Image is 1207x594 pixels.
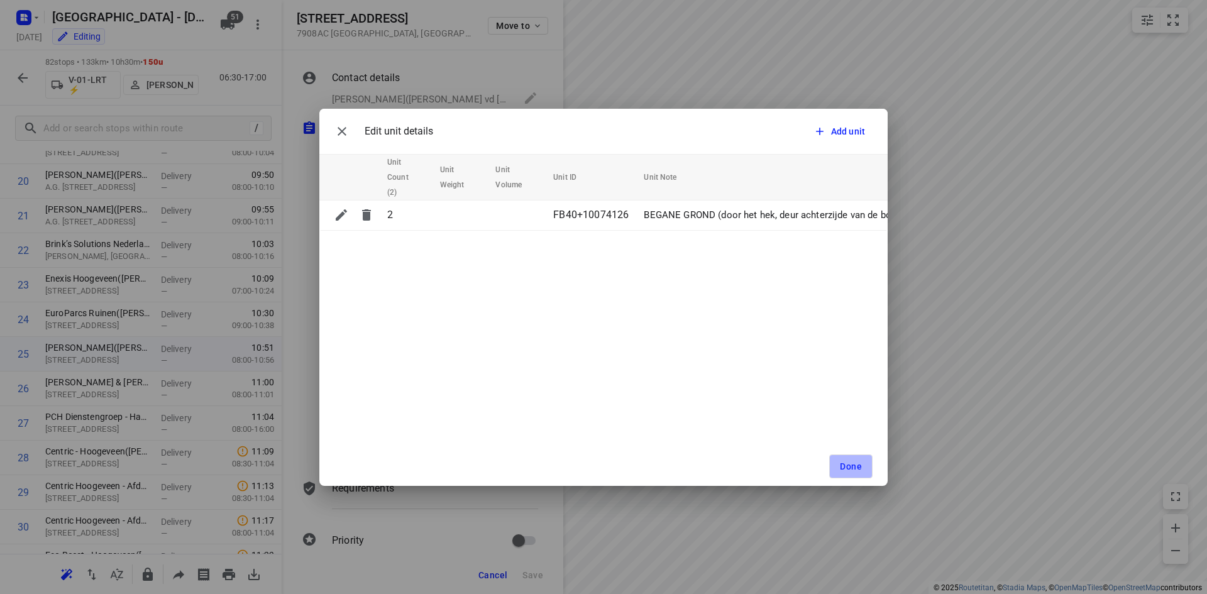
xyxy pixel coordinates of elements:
p: BEGANE GROND (door het hek, deur achterzijde van de boerderij, plaatsen in afgesloten box [644,208,1036,223]
button: Edit [329,202,354,228]
span: Unit Weight [440,162,481,192]
button: Delete [354,202,379,228]
td: FB40+10074126 [548,200,639,230]
span: Done [840,461,862,471]
span: Unit Note [644,170,693,185]
td: 2 [382,200,435,230]
span: Unit Volume [495,162,538,192]
div: Edit unit details [329,119,433,144]
button: Done [829,454,873,478]
span: Unit Count (2) [387,155,425,200]
span: Add unit [831,125,865,138]
button: Add unit [808,120,873,143]
span: Unit ID [553,170,593,185]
